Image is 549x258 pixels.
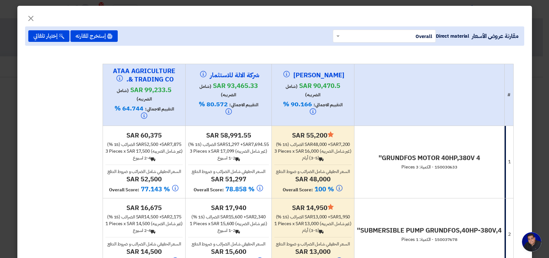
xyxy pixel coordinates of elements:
h4: sar 15,600 [188,247,269,256]
div: 15,600 + 2,340 الضرائب (15 %) [188,214,269,220]
span: 80.572 % [199,99,228,109]
span: Direct material [436,33,470,40]
span: sar [305,214,313,220]
button: إختيار تلقائي [28,30,69,42]
span: sar 15,600 [211,220,234,227]
span: sar 93,465.33 [213,81,258,91]
span: مقارنة عروض الأسعار [472,32,518,40]
span: sar [305,141,313,148]
span: Overall Score: [283,186,313,193]
span: 3 [190,148,192,155]
span: 1 [190,220,192,227]
span: (غير شامل الضريبه) [235,220,267,227]
span: Pieces x [109,220,126,227]
span: 1 [105,220,108,227]
span: السعر الحقيقي شامل الضرائب و ضروط الدفع [192,168,265,175]
span: sar [246,214,254,220]
div: 2-4 اسبوع [105,227,183,234]
span: السعر الحقيقي شامل الضرائب و ضروط الدفع [276,168,350,175]
span: sar 17,500 [127,148,150,155]
span: Pieces x [278,148,295,155]
span: sar [217,141,225,148]
span: 64.744 % [114,103,143,113]
span: (غير شامل الضريبه) [151,148,183,155]
h4: sar 48,000 [274,175,352,183]
span: sar [161,214,170,220]
span: sar [161,141,170,148]
h4: شركة الالة للاستثمار [197,71,261,80]
h4: sar 14,500 [105,247,183,256]
div: 52,500 + 7,875 الضرائب (15 %) [105,141,183,148]
span: 1 [274,220,277,227]
h4: sar 51,297 [188,175,269,183]
button: إستخرج المقارنه [70,30,118,42]
span: sar [243,141,251,148]
div: 2-4 اسبوع [105,155,183,161]
div: (3-5) أيام [274,155,352,161]
span: (غير شامل الضريبه) [320,220,352,227]
span: السعر الحقيقي شامل الضرائب و ضروط الدفع [107,241,181,247]
span: 77.143 % [141,184,170,194]
span: (شامل الضريبه) [117,87,152,102]
span: Pieces x [109,148,126,155]
span: السعر الحقيقي شامل الضرائب و ضروط الدفع [107,168,181,175]
span: 90.166 % [283,99,312,109]
span: التقييم الاجمالي: [145,106,174,112]
div: 48,000 + 7,200 الضرائب (15 %) [274,141,352,148]
span: sar 14,500 [127,220,150,227]
span: التقييم الاجمالي: [314,101,343,108]
span: sar 90,470.5 [299,81,340,91]
span: 150037678 - الكمية: 1 Pieces [401,236,457,243]
div: 1-2 اسبوع [188,155,269,161]
div: Open chat [522,232,541,252]
div: (3-5) أيام [274,227,352,234]
span: sar [330,141,339,148]
span: Overall Score: [109,186,139,193]
span: sar [136,141,144,148]
span: (شامل الضريبه) [199,83,236,98]
div: 51,297 + 7,694.55 الضرائب (15 %) [188,141,269,148]
h4: SUBMERSIBLE PUMP GRUNDFOS,40HP-380V,4'' [357,226,502,234]
h4: sar 13,000 [274,247,352,256]
span: sar [220,214,229,220]
span: sar 16,000 [296,148,319,155]
span: (غير شامل الضريبه) [151,220,183,227]
span: sar 13,000 [296,220,319,227]
h4: sar 60,375 [105,131,183,139]
div: 1-2 اسبوع [188,227,269,234]
th: # [505,64,514,126]
h4: GRUNDFOS MOTOR 40HP,380V 4'' [357,154,502,162]
div: 14,500 + 2,175 الضرائب (15 %) [105,214,183,220]
h4: sar 17,940 [188,204,269,212]
span: sar [136,214,144,220]
span: 100 % [315,184,334,194]
h4: ATAA AGRICULTURE & TRADING CO. [112,67,176,84]
span: 78.858 % [225,184,254,194]
span: Pieces x [278,220,295,227]
span: 3 [274,148,277,155]
span: Pieces x [193,220,210,227]
span: 3 [105,148,108,155]
span: × [27,8,35,28]
div: 13,000 + 1,950 الضرائب (15 %) [274,214,352,220]
span: (شامل الضريبه) [286,83,321,98]
span: السعر الحقيقي شامل الضرائب و ضروط الدفع [192,241,265,247]
span: التقييم الاجمالي: [229,101,258,108]
span: sar 99,233.5 [130,85,171,95]
span: (غير شامل الضريبه) [320,148,352,155]
span: السعر الحقيقي شامل الضرائب و ضروط الدفع [276,241,350,247]
h4: sar 55,200 [274,131,352,139]
span: Overall Score: [194,186,224,193]
h4: sar 58,991.55 [188,131,269,139]
h4: sar 16,675 [105,204,183,212]
h4: sar 14,950 [274,204,352,212]
span: sar 17,099 [211,148,234,155]
span: Pieces x [193,148,210,155]
td: 1 [505,126,514,198]
span: sar [330,214,339,220]
span: 150030633 - الكمية: 3 Pieces [401,164,457,170]
h4: [PERSON_NAME] [281,71,345,80]
h4: sar 52,500 [105,175,183,183]
span: (غير شامل الضريبه) [235,148,267,155]
button: Close [22,10,40,23]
